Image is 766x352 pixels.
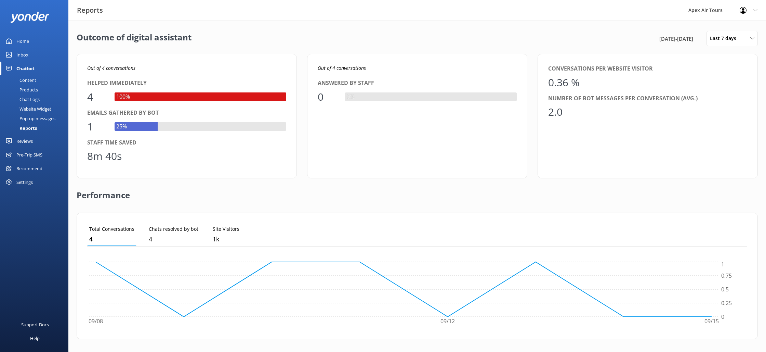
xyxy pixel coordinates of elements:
tspan: 0.25 [721,299,732,307]
tspan: 0 [721,313,724,320]
div: Staff time saved [87,138,286,147]
div: 8m 40s [87,148,122,164]
div: Settings [16,175,33,189]
p: Total Conversations [89,225,134,233]
tspan: 1 [721,261,724,268]
div: Emails gathered by bot [87,109,286,117]
p: 4 [149,234,198,244]
img: yonder-white-logo.png [10,12,50,23]
div: 100% [115,92,132,101]
div: Home [16,34,29,48]
div: Conversations per website visitor [548,64,747,73]
span: Last 7 days [710,35,740,42]
div: Reports [4,123,37,133]
tspan: 09/12 [440,318,455,325]
tspan: 0.75 [721,272,732,279]
div: Chatbot [16,62,35,75]
div: 1 [87,118,108,135]
div: Reviews [16,134,33,148]
div: Support Docs [21,318,49,331]
div: Content [4,75,36,85]
h2: Performance [77,178,130,206]
tspan: 09/08 [89,318,103,325]
div: Helped immediately [87,79,286,88]
div: 2.0 [548,104,569,120]
div: Products [4,85,38,95]
div: Pop-up messages [4,114,55,123]
a: Pop-up messages [4,114,68,123]
a: Website Widget [4,104,68,114]
a: Chat Logs [4,95,68,104]
div: 4 [87,89,108,105]
div: 0% [345,92,356,101]
i: Out of 4 conversations [87,65,135,71]
div: 0.36 % [548,74,580,91]
div: Recommend [16,162,42,175]
tspan: 09/15 [704,318,719,325]
p: 4 [89,234,134,244]
h3: Reports [77,5,103,16]
tspan: 0.5 [721,286,729,293]
a: Products [4,85,68,95]
div: Answered by staff [318,79,517,88]
div: Website Widget [4,104,51,114]
p: Site Visitors [213,225,239,233]
a: Reports [4,123,68,133]
div: 0 [318,89,338,105]
a: Content [4,75,68,85]
div: Help [30,331,40,345]
div: Chat Logs [4,95,40,104]
h2: Outcome of digital assistant [77,31,191,46]
p: Chats resolved by bot [149,225,198,233]
p: 1,102 [213,234,239,244]
div: Pre-Trip SMS [16,148,42,162]
i: Out of 4 conversations [318,65,366,71]
span: [DATE] - [DATE] [659,35,693,43]
div: Inbox [16,48,28,62]
div: 25% [115,122,129,131]
div: Number of bot messages per conversation (avg.) [548,94,747,103]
